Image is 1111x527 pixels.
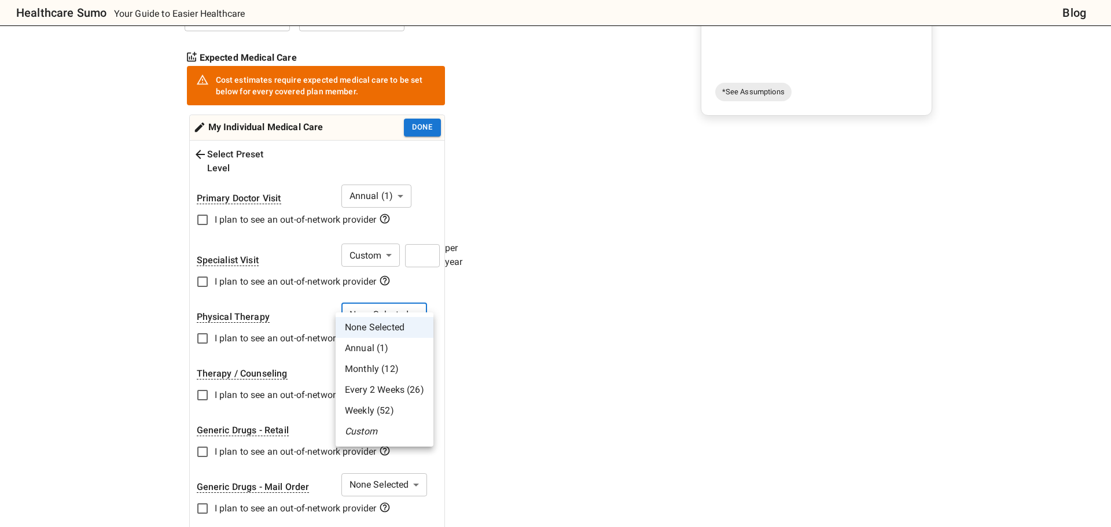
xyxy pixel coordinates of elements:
li: Weekly (52) [336,400,433,421]
li: None Selected [336,317,433,338]
li: Custom [336,421,433,442]
li: Annual (1) [336,338,433,359]
li: Every 2 Weeks (26) [336,379,433,400]
li: Monthly (12) [336,359,433,379]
